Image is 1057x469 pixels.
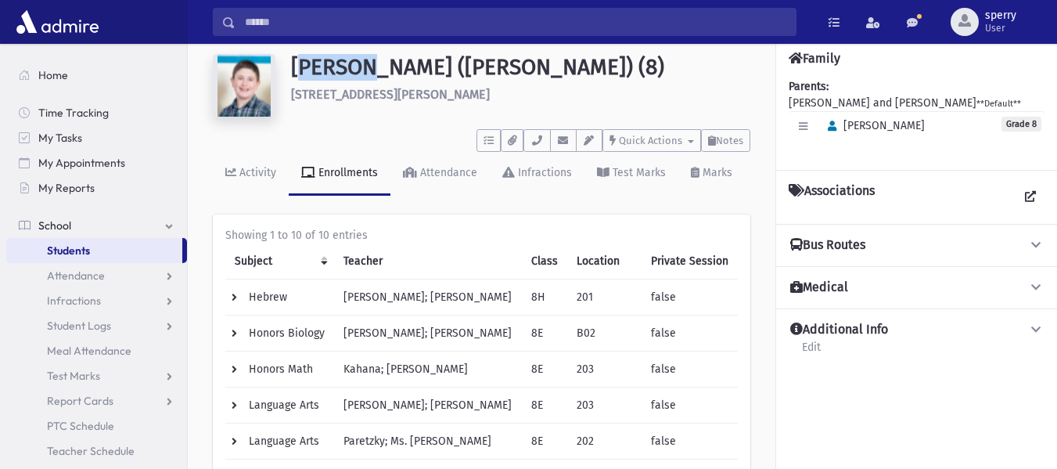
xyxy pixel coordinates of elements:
a: Time Tracking [6,100,187,125]
span: Report Cards [47,394,113,408]
div: Enrollments [315,166,378,179]
span: Meal Attendance [47,344,131,358]
td: false [642,352,738,388]
a: Infractions [6,288,187,313]
a: Activity [213,152,289,196]
th: Subject [225,244,334,280]
th: Location [567,244,642,280]
td: 201 [567,280,642,316]
button: Notes [701,129,750,152]
button: Bus Routes [789,237,1044,254]
td: 203 [567,352,642,388]
span: Notes [716,135,743,146]
div: [PERSON_NAME] and [PERSON_NAME] [789,78,1044,157]
a: Teacher Schedule [6,438,187,464]
a: Students [6,238,182,263]
b: Parents: [789,80,829,93]
a: Test Marks [584,152,678,196]
a: Edit [801,338,822,366]
button: Medical [789,280,1044,296]
a: Meal Attendance [6,338,187,363]
td: false [642,424,738,460]
span: [PERSON_NAME] [821,119,925,132]
a: Marks [678,152,745,196]
div: Infractions [515,166,572,179]
h4: Family [789,51,840,66]
span: Grade 8 [1001,117,1041,132]
a: Attendance [390,152,490,196]
td: Language Arts [225,424,334,460]
span: Time Tracking [38,106,109,120]
input: Search [235,8,796,36]
img: 8= [213,54,275,117]
td: 8E [522,424,567,460]
th: Class [522,244,567,280]
h6: [STREET_ADDRESS][PERSON_NAME] [291,87,750,102]
td: 8E [522,316,567,352]
a: PTC Schedule [6,413,187,438]
td: [PERSON_NAME]; [PERSON_NAME] [334,388,521,424]
h4: Associations [789,183,875,211]
div: Marks [699,166,732,179]
td: Kahana; [PERSON_NAME] [334,352,521,388]
span: Home [38,68,68,82]
span: School [38,218,71,233]
td: 8H [522,280,567,316]
button: Quick Actions [602,129,701,152]
span: Test Marks [47,369,100,383]
a: Home [6,63,187,88]
td: B02 [567,316,642,352]
span: Attendance [47,269,105,283]
td: Paretzky; Ms. [PERSON_NAME] [334,424,521,460]
div: Showing 1 to 10 of 10 entries [225,227,738,244]
h4: Bus Routes [790,237,865,254]
span: Teacher Schedule [47,444,135,458]
div: Activity [236,166,276,179]
span: Quick Actions [619,135,682,146]
span: Students [47,244,90,258]
td: false [642,280,738,316]
span: My Appointments [38,156,125,170]
span: My Tasks [38,131,82,145]
h4: Medical [790,280,848,296]
td: Honors Math [225,352,334,388]
a: Test Marks [6,363,187,388]
h4: Additional Info [790,322,888,338]
a: My Appointments [6,150,187,175]
h1: [PERSON_NAME] ([PERSON_NAME]) (8) [291,54,750,81]
span: Infractions [47,294,101,308]
td: 203 [567,388,642,424]
td: Language Arts [225,388,334,424]
td: Honors Biology [225,316,334,352]
a: Enrollments [289,152,390,196]
span: sperry [985,9,1016,22]
td: [PERSON_NAME]; [PERSON_NAME] [334,280,521,316]
a: My Tasks [6,125,187,150]
span: User [985,22,1016,34]
div: Attendance [417,166,477,179]
td: false [642,388,738,424]
span: PTC Schedule [47,419,114,433]
img: AdmirePro [13,6,102,38]
div: Test Marks [609,166,666,179]
td: false [642,316,738,352]
span: Student Logs [47,319,111,333]
td: [PERSON_NAME]; [PERSON_NAME] [334,316,521,352]
td: 202 [567,424,642,460]
th: Private Session [642,244,738,280]
a: My Reports [6,175,187,200]
button: Additional Info [789,322,1044,338]
a: Report Cards [6,388,187,413]
a: School [6,213,187,238]
td: Hebrew [225,280,334,316]
span: My Reports [38,181,95,195]
a: View all Associations [1016,183,1044,211]
td: 8E [522,352,567,388]
td: 8E [522,388,567,424]
a: Infractions [490,152,584,196]
th: Teacher [334,244,521,280]
a: Attendance [6,263,187,288]
a: Student Logs [6,313,187,338]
